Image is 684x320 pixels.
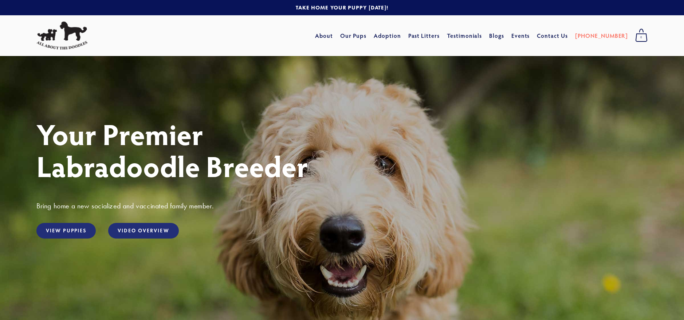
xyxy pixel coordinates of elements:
a: [PHONE_NUMBER] [575,29,628,42]
a: Blogs [489,29,504,42]
h3: Bring home a new socialized and vaccinated family member. [36,201,648,211]
a: About [315,29,333,42]
a: View Puppies [36,223,96,239]
h1: Your Premier Labradoodle Breeder [36,118,648,182]
a: Our Pups [340,29,367,42]
a: Contact Us [537,29,568,42]
a: Testimonials [447,29,482,42]
img: All About The Doodles [36,21,87,50]
span: 0 [635,33,648,42]
a: Past Litters [408,32,440,39]
a: Events [511,29,530,42]
a: 0 items in cart [632,27,651,45]
a: Video Overview [108,223,178,239]
a: Adoption [374,29,401,42]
